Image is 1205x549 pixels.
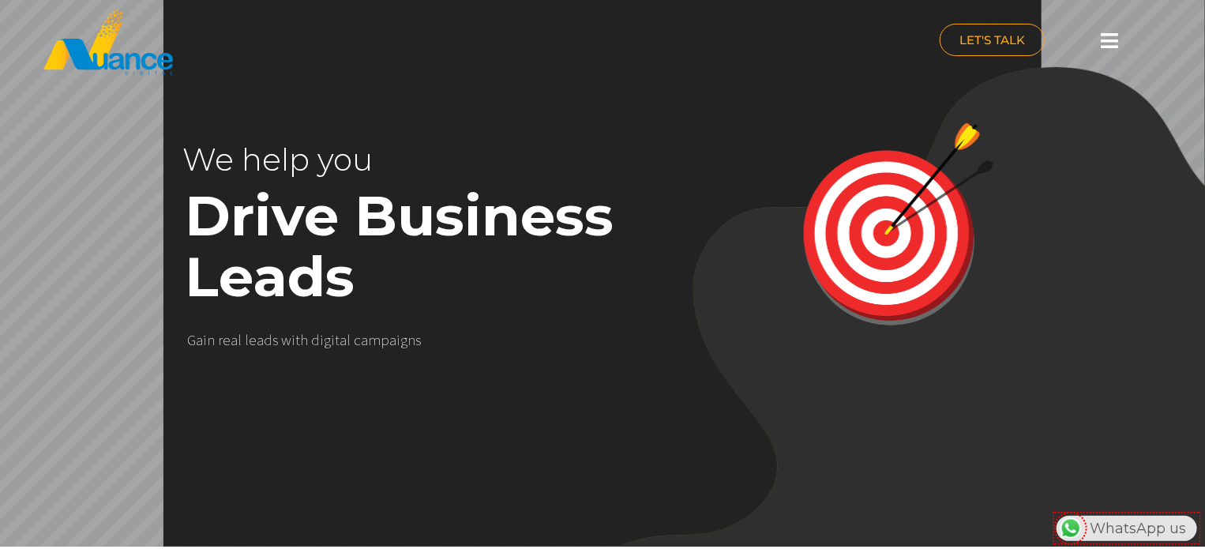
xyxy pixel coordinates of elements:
[347,331,351,348] div: l
[203,331,207,348] div: i
[245,331,249,348] div: l
[331,331,335,348] div: i
[272,331,278,348] div: s
[381,331,389,348] div: p
[1057,520,1197,537] a: WhatsAppWhatsApp us
[407,331,415,348] div: n
[389,331,396,348] div: a
[415,331,421,348] div: s
[291,331,295,348] div: i
[940,24,1045,56] a: LET'S TALK
[43,92,55,104] img: tab_domain_overview_orange.svg
[335,331,340,348] div: t
[175,93,266,103] div: Keywords by Traffic
[368,331,381,348] div: m
[182,130,562,190] rs-layer: We help you
[42,8,595,77] a: nuance-qatar_logo
[300,331,308,348] div: h
[400,331,407,348] div: g
[1057,516,1197,541] div: WhatsApp us
[187,331,196,348] div: G
[320,331,324,348] div: i
[60,93,141,103] div: Domain Overview
[249,331,257,348] div: e
[354,331,361,348] div: c
[281,331,291,348] div: w
[361,331,368,348] div: a
[257,331,264,348] div: a
[25,25,38,38] img: logo_orange.svg
[185,186,666,307] rs-layer: Drive Business Leads
[25,41,38,54] img: website_grey.svg
[264,331,272,348] div: d
[196,331,203,348] div: a
[959,34,1025,46] span: LET'S TALK
[324,331,331,348] div: g
[42,8,175,77] img: nuance-qatar_logo
[44,25,77,38] div: v 4.0.25
[295,331,300,348] div: t
[218,331,223,348] div: r
[231,331,238,348] div: a
[207,331,215,348] div: n
[157,92,170,104] img: tab_keywords_by_traffic_grey.svg
[311,331,320,348] div: d
[396,331,400,348] div: i
[340,331,347,348] div: a
[238,331,242,348] div: l
[1058,516,1083,541] img: WhatsApp
[223,331,231,348] div: e
[41,41,174,54] div: Domain: [DOMAIN_NAME]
